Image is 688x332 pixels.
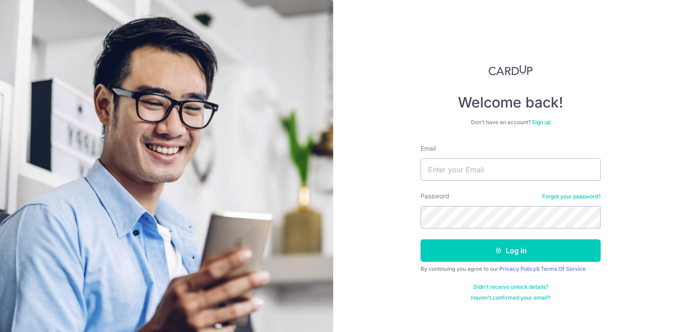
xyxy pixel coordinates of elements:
[532,119,551,126] a: Sign up
[421,192,449,201] label: Password
[542,193,601,200] a: Forgot your password?
[421,265,601,273] div: By continuing you agree to our &
[489,65,533,76] img: CardUp Logo
[471,294,550,301] a: Haven't confirmed your email?
[541,265,586,272] a: Terms Of Service
[421,239,601,262] button: Log in
[421,94,601,112] h4: Welcome back!
[421,158,601,181] input: Enter your Email
[421,144,436,153] label: Email
[473,283,548,291] a: Didn't receive unlock details?
[421,119,601,126] div: Don’t have an account?
[499,265,536,272] a: Privacy Policy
